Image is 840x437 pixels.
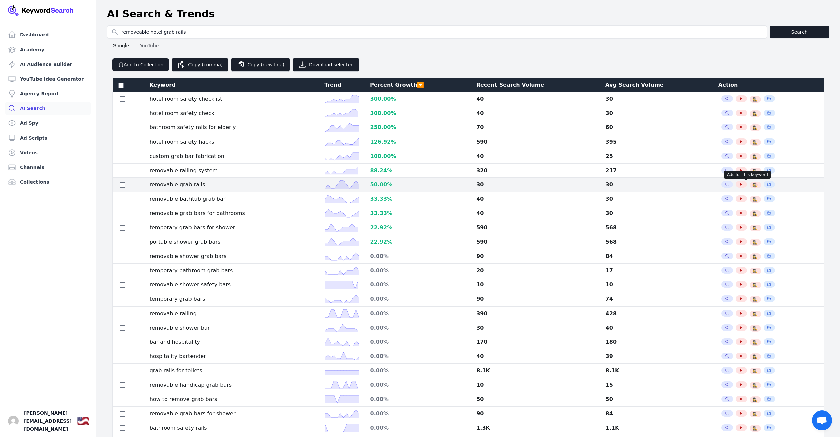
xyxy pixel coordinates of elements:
div: Avg Search Volume [605,81,708,89]
div: 300.00 % [370,95,466,103]
div: 320 [476,167,594,175]
div: 30 [476,324,594,332]
button: 🕵️‍♀️ [752,154,758,159]
td: bathroom safety rails for elderly [144,120,319,135]
div: Recent Search Volume [476,81,595,89]
span: 🕵️‍♀️ [752,368,757,374]
div: 40 [476,209,594,217]
div: 90 [476,410,594,418]
div: 170 [476,338,594,346]
a: Videos [5,146,91,159]
div: 39 [606,352,708,360]
div: 30 [606,109,708,117]
div: 30 [606,195,708,203]
button: 🕵️‍♀️ [752,326,758,331]
div: 20 [476,267,594,275]
div: 40 [476,195,594,203]
button: 🕵️‍♀️ [752,282,758,288]
div: 590 [476,224,594,232]
div: 🇺🇸 [77,415,89,427]
button: 🕵️‍♀️ [752,140,758,145]
div: 40 [606,324,708,332]
button: 🕵️‍♀️ [752,225,758,231]
button: Copy (comma) [172,58,228,72]
button: 🕵️‍♀️ [752,240,758,245]
a: Ad Scripts [5,131,91,145]
button: 🕵️‍♀️ [752,97,758,102]
button: 🕵️‍♀️ [752,297,758,302]
td: temporary bathroom grab bars [144,263,319,278]
div: 1.1K [606,424,708,432]
div: 50 [606,395,708,403]
div: 0.00 % [370,324,466,332]
div: 17 [606,267,708,275]
td: custom grab bar fabrication [144,149,319,163]
div: 70 [476,123,594,132]
div: 40 [476,352,594,360]
div: 0.00 % [370,295,466,303]
div: 0.00 % [370,252,466,260]
div: 90 [476,295,594,303]
td: removable railing [144,307,319,321]
span: YouTube [137,41,161,50]
td: grab rails for toilets [144,363,319,378]
a: Dashboard [5,28,91,41]
div: 180 [606,338,708,346]
div: 33.33 % [370,209,466,217]
span: 🕵️‍♀️ [752,383,757,388]
span: 🕵️‍♀️ [752,197,757,202]
td: removable railing system [144,163,319,178]
button: 🕵️‍♀️ [752,411,758,417]
button: Add to Collection [112,58,169,71]
p: Ads for this keyword [727,172,768,177]
div: 568 [606,224,708,232]
div: 10 [476,381,594,389]
td: removable grab bars for shower [144,407,319,421]
button: 🕵️‍♀️ [752,168,758,174]
div: 10 [606,281,708,289]
span: [PERSON_NAME][EMAIL_ADDRESS][DOMAIN_NAME] [24,409,72,433]
button: Open user button [8,416,19,426]
div: 40 [476,109,594,117]
td: hospitality bartender [144,349,319,364]
div: 590 [476,138,594,146]
div: 40 [476,152,594,160]
td: bar and hospitality [144,335,319,349]
a: Collections [5,175,91,189]
button: 🕵️‍♀️ [752,211,758,216]
div: 60 [606,123,708,132]
div: 25 [606,152,708,160]
div: 30 [606,181,708,189]
div: 0.00 % [370,410,466,418]
button: 🕵️‍♀️ [752,182,758,188]
span: Google [110,41,132,50]
div: 84 [606,252,708,260]
td: removable shower bar [144,321,319,335]
a: AI Audience Builder [5,58,91,71]
div: Trend [324,81,359,89]
td: hotel room safety hacks [144,135,319,149]
h1: AI Search & Trends [107,8,215,20]
div: 22.92 % [370,224,466,232]
div: 84 [606,410,708,418]
button: 🕵️‍♀️ [752,311,758,317]
span: 🕵️‍♀️ [752,254,757,259]
a: YouTube Idea Generator [5,72,91,86]
div: 0.00 % [370,338,466,346]
span: 🕵️‍♀️ [752,125,757,130]
button: 🕵️‍♀️ [752,111,758,116]
button: Download selected [293,58,359,72]
div: 250.00 % [370,123,466,132]
td: hotel room safety check [144,106,319,120]
div: 0.00 % [370,267,466,275]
